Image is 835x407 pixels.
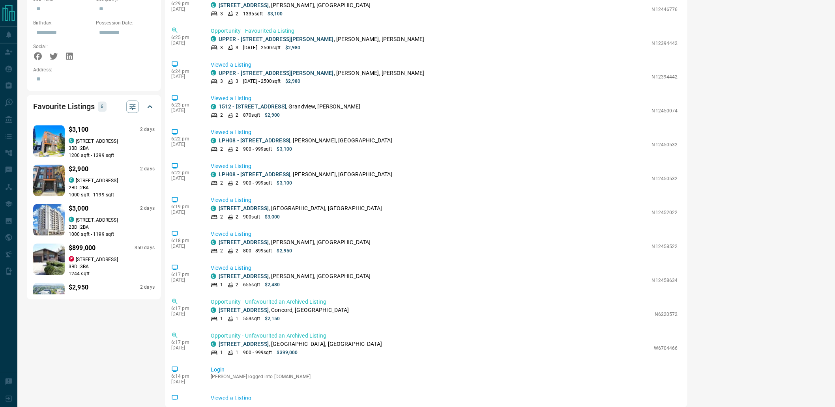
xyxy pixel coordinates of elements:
div: condos.ca [211,240,216,245]
p: [STREET_ADDRESS] [76,138,118,145]
a: [STREET_ADDRESS] [219,2,269,8]
p: 6:23 pm [171,103,199,108]
p: [DATE] - 2500 sqft [243,78,281,85]
div: property.ca [69,256,74,262]
p: 553 sqft [243,316,260,323]
p: 1 [236,349,238,357]
p: N12458522 [652,243,678,250]
p: 2 days [140,284,155,291]
div: condos.ca [69,177,74,183]
img: Favourited listing [28,165,70,196]
p: N12450532 [652,142,678,149]
p: N12458634 [652,277,678,284]
p: 1000 sqft - 1199 sqft [69,192,155,199]
p: 3 BD | 3 BA [69,263,155,271]
div: Favourite Listings6 [33,97,155,116]
div: condos.ca [211,104,216,110]
p: 3 [220,10,223,17]
p: 2 [236,282,238,289]
p: $899,000 [69,244,95,253]
p: 2 [236,146,238,153]
p: $3,100 [69,125,88,135]
p: 2 days [140,205,155,212]
p: [DATE] [171,6,199,12]
p: 1 [220,349,223,357]
p: 3 [236,44,238,51]
p: , [PERSON_NAME], [GEOGRAPHIC_DATA] [219,1,371,9]
p: [DATE] [171,312,199,317]
p: $3,000 [265,214,280,221]
a: LPH08 - [STREET_ADDRESS] [219,138,290,144]
p: [STREET_ADDRESS] [76,256,118,263]
p: Possession Date: [96,19,155,26]
p: , [PERSON_NAME], [GEOGRAPHIC_DATA] [219,273,371,281]
p: $2,980 [285,44,301,51]
p: N12450532 [652,175,678,183]
a: [STREET_ADDRESS] [219,205,269,212]
div: condos.ca [211,70,216,76]
p: [DATE] [171,40,199,46]
p: 6:22 pm [171,170,199,176]
p: 900 - 999 sqft [243,349,272,357]
p: 6:17 pm [171,272,199,278]
p: $2,950 [277,248,292,255]
a: [STREET_ADDRESS] [219,273,269,280]
p: 6:17 pm [171,340,199,345]
div: condos.ca [69,217,74,222]
div: condos.ca [211,172,216,177]
p: [DATE] [171,210,199,215]
p: 3 [220,78,223,85]
p: $3,100 [268,10,283,17]
p: 1244 sqft [69,271,155,278]
p: 6:25 pm [171,35,199,40]
p: 2 [236,180,238,187]
p: [DATE] [171,108,199,114]
p: $3,100 [277,180,292,187]
p: 1335 sqft [243,10,263,17]
p: 6 [100,103,104,111]
p: [DATE] [171,379,199,385]
div: condos.ca [211,308,216,313]
p: Viewed a Listing [211,264,678,273]
p: 2 [236,214,238,221]
p: Viewed a Listing [211,95,678,103]
div: condos.ca [211,138,216,144]
p: [DATE] [171,278,199,283]
p: [DATE] - 2500 sqft [243,44,281,51]
p: N12446776 [652,6,678,13]
p: 2 [220,180,223,187]
p: 1 [220,282,223,289]
p: N6220572 [655,311,678,318]
p: 2 [220,214,223,221]
p: , [GEOGRAPHIC_DATA], [GEOGRAPHIC_DATA] [219,205,382,213]
p: , Concord, [GEOGRAPHIC_DATA] [219,306,349,315]
p: $3,000 [69,204,88,214]
p: N12452022 [652,209,678,217]
p: 800 - 899 sqft [243,248,272,255]
p: [STREET_ADDRESS] [76,217,118,224]
p: Birthday: [33,19,92,26]
p: [DATE] [171,345,199,351]
p: [DATE] [171,74,199,80]
p: [DATE] [171,244,199,249]
a: [STREET_ADDRESS] [219,307,269,314]
p: 2 [220,248,223,255]
p: $2,900 [265,112,280,119]
p: Viewed a Listing [211,394,678,403]
a: UPPER - [STREET_ADDRESS][PERSON_NAME] [219,36,334,42]
p: Viewed a Listing [211,61,678,69]
img: Favourited listing [25,204,73,236]
img: Favourited listing [25,283,73,315]
p: , [PERSON_NAME], [PERSON_NAME] [219,35,425,43]
a: Favourited listing$3,1002 dayscondos.ca[STREET_ADDRESS]3BD |2BA1200 sqft - 1399 sqft [33,124,155,159]
p: Viewed a Listing [211,196,678,205]
p: 6:24 pm [171,69,199,74]
p: , [PERSON_NAME], [GEOGRAPHIC_DATA] [219,137,393,145]
p: 2 [236,10,238,17]
p: 3 BD | 2 BA [69,145,155,152]
p: 1200 sqft - 1399 sqft [69,152,155,159]
a: Favourited listing$2,9002 dayscondos.ca[STREET_ADDRESS]2BD |2BA1000 sqft - 1199 sqft [33,163,155,199]
a: [STREET_ADDRESS] [219,239,269,246]
p: , [PERSON_NAME], [GEOGRAPHIC_DATA] [219,171,393,179]
p: 900 - 999 sqft [243,180,272,187]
